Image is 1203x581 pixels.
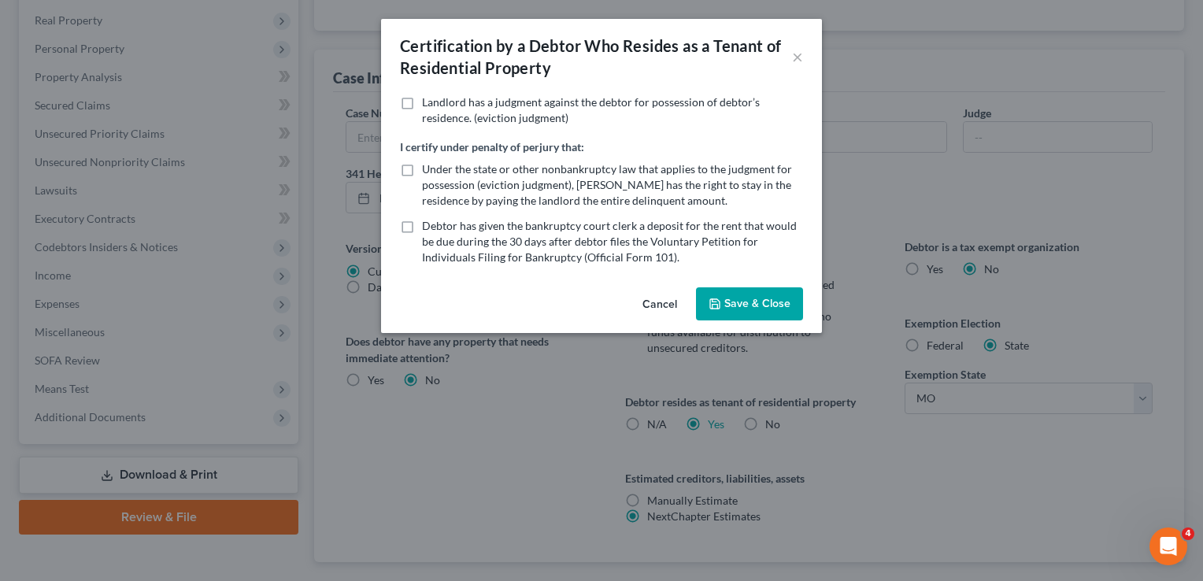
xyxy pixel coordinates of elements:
[422,219,797,264] span: Debtor has given the bankruptcy court clerk a deposit for the rent that would be due during the 3...
[630,289,690,320] button: Cancel
[1149,527,1187,565] iframe: Intercom live chat
[422,162,792,207] span: Under the state or other nonbankruptcy law that applies to the judgment for possession (eviction ...
[792,47,803,66] button: ×
[1182,527,1194,540] span: 4
[400,35,792,79] div: Certification by a Debtor Who Resides as a Tenant of Residential Property
[400,139,584,155] label: I certify under penalty of perjury that:
[422,95,760,124] span: Landlord has a judgment against the debtor for possession of debtor’s residence. (eviction judgment)
[696,287,803,320] button: Save & Close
